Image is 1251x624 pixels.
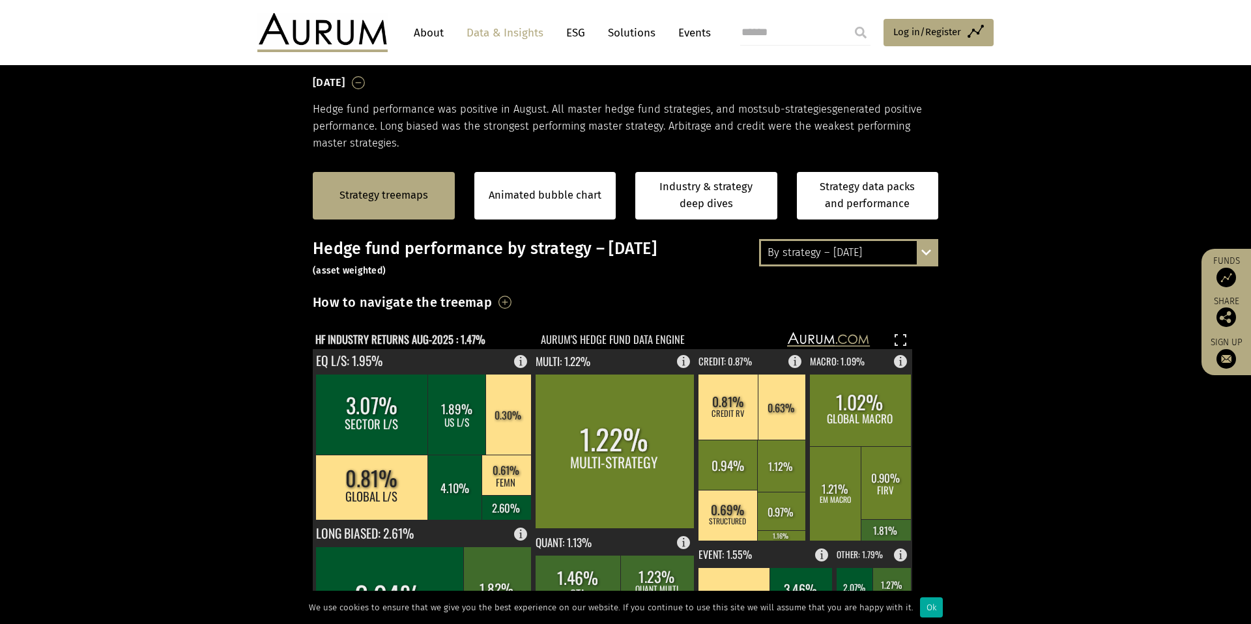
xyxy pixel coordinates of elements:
span: sub-strategies [762,103,832,115]
small: (asset weighted) [313,265,386,276]
a: Animated bubble chart [489,187,601,204]
img: Share this post [1216,307,1236,327]
span: Log in/Register [893,24,961,40]
img: Sign up to our newsletter [1216,349,1236,369]
a: Data & Insights [460,21,550,45]
div: By strategy – [DATE] [761,241,936,264]
a: Log in/Register [884,19,994,46]
a: Strategy data packs and performance [797,172,939,220]
img: Aurum [257,13,388,52]
a: Events [672,21,711,45]
div: Share [1208,297,1244,327]
div: Ok [920,597,943,617]
p: Hedge fund performance was positive in August. All master hedge fund strategies, and most generat... [313,101,938,152]
a: Sign up [1208,337,1244,369]
a: Industry & strategy deep dives [635,172,777,220]
h3: Hedge fund performance by strategy – [DATE] [313,239,938,278]
h3: [DATE] [313,73,345,92]
a: Solutions [601,21,662,45]
a: ESG [560,21,592,45]
a: About [407,21,450,45]
h3: How to navigate the treemap [313,291,492,313]
a: Strategy treemaps [339,187,428,204]
a: Funds [1208,255,1244,287]
img: Access Funds [1216,268,1236,287]
input: Submit [848,20,874,46]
